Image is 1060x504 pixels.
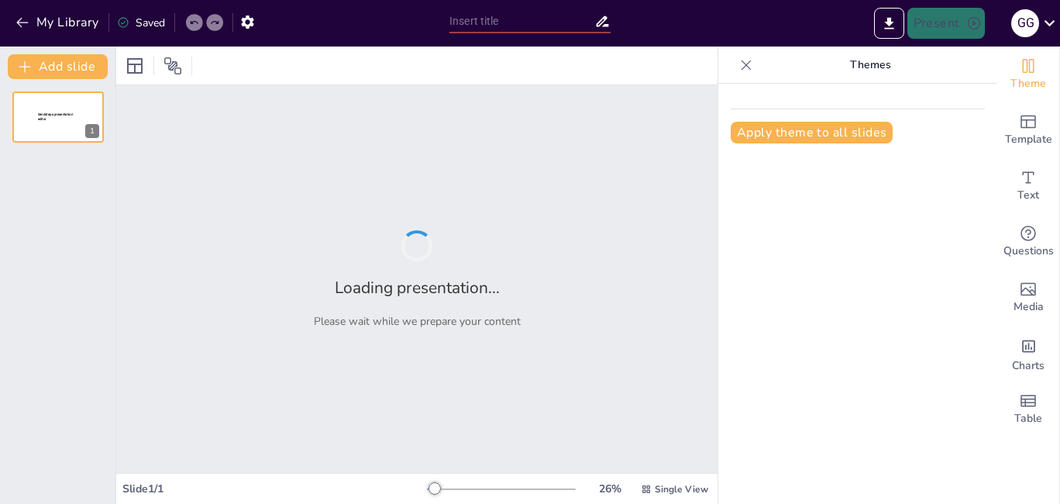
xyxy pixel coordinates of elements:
p: Please wait while we prepare your content [314,314,521,329]
div: Slide 1 / 1 [122,482,427,496]
div: 26 % [591,482,628,496]
div: Add charts and graphs [997,326,1059,381]
div: Add text boxes [997,158,1059,214]
div: G G [1011,9,1039,37]
div: Layout [122,54,147,78]
div: Add images, graphics, shapes or video [997,270,1059,326]
span: Template [1005,131,1052,148]
button: Present [907,8,985,39]
span: Theme [1010,75,1046,92]
button: Add slide [8,54,108,79]
h2: Loading presentation... [335,277,500,299]
span: Media [1014,299,1044,316]
span: Questions [1003,243,1054,260]
span: Table [1014,410,1042,427]
p: Themes [759,47,982,84]
span: Text [1017,187,1039,204]
div: Sendsteps presentation editor1 [12,91,104,143]
input: Insert title [449,10,594,33]
span: Single View [655,483,708,495]
span: Sendsteps presentation editor [38,112,73,121]
span: Position [163,57,182,75]
div: Saved [117,16,165,30]
button: Export to PowerPoint [874,8,904,39]
button: G G [1011,8,1039,39]
button: My Library [12,10,105,35]
div: Get real-time input from your audience [997,214,1059,270]
div: Add ready made slides [997,102,1059,158]
span: Charts [1012,357,1045,375]
div: Add a table [997,381,1059,437]
div: 1 [85,124,99,138]
div: Change the overall theme [997,47,1059,102]
button: Apply theme to all slides [731,122,893,143]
